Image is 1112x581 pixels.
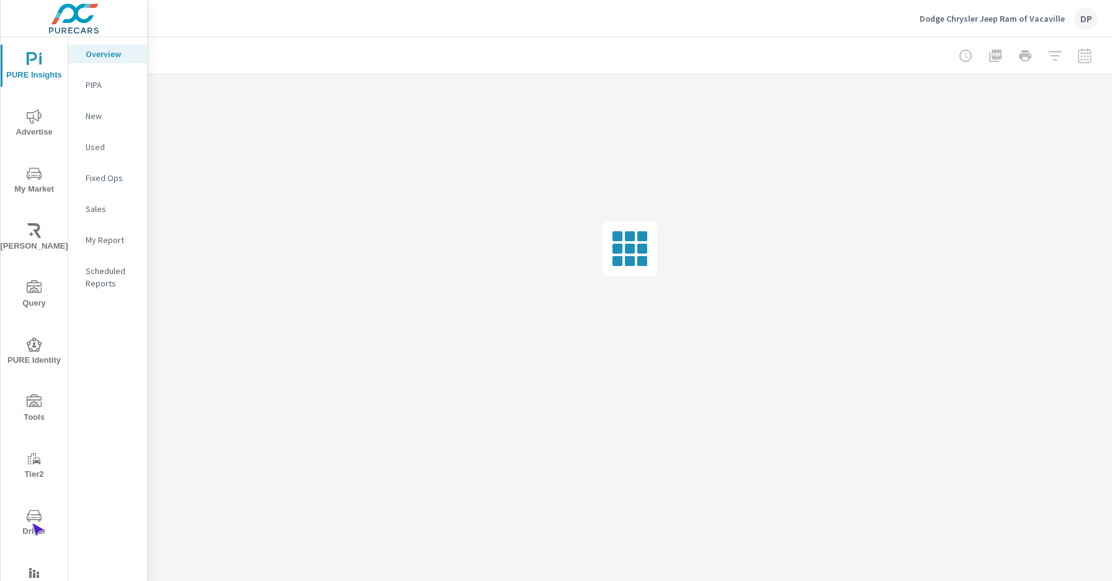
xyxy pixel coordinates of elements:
[4,223,64,254] span: [PERSON_NAME]
[4,508,64,539] span: Driver
[68,231,147,249] div: My Report
[86,141,137,153] p: Used
[4,451,64,482] span: Tier2
[68,107,147,125] div: New
[86,48,137,60] p: Overview
[920,13,1065,24] p: Dodge Chrysler Jeep Ram of Vacaville
[68,138,147,156] div: Used
[1075,7,1097,30] div: DP
[68,45,147,63] div: Overview
[86,203,137,215] p: Sales
[4,109,64,140] span: Advertise
[86,172,137,184] p: Fixed Ops
[4,394,64,425] span: Tools
[4,52,64,82] span: PURE Insights
[86,265,137,290] p: Scheduled Reports
[68,76,147,94] div: PIPA
[68,169,147,187] div: Fixed Ops
[68,200,147,218] div: Sales
[86,234,137,246] p: My Report
[4,337,64,368] span: PURE Identity
[4,166,64,197] span: My Market
[86,110,137,122] p: New
[4,280,64,311] span: Query
[68,262,147,293] div: Scheduled Reports
[86,79,137,91] p: PIPA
